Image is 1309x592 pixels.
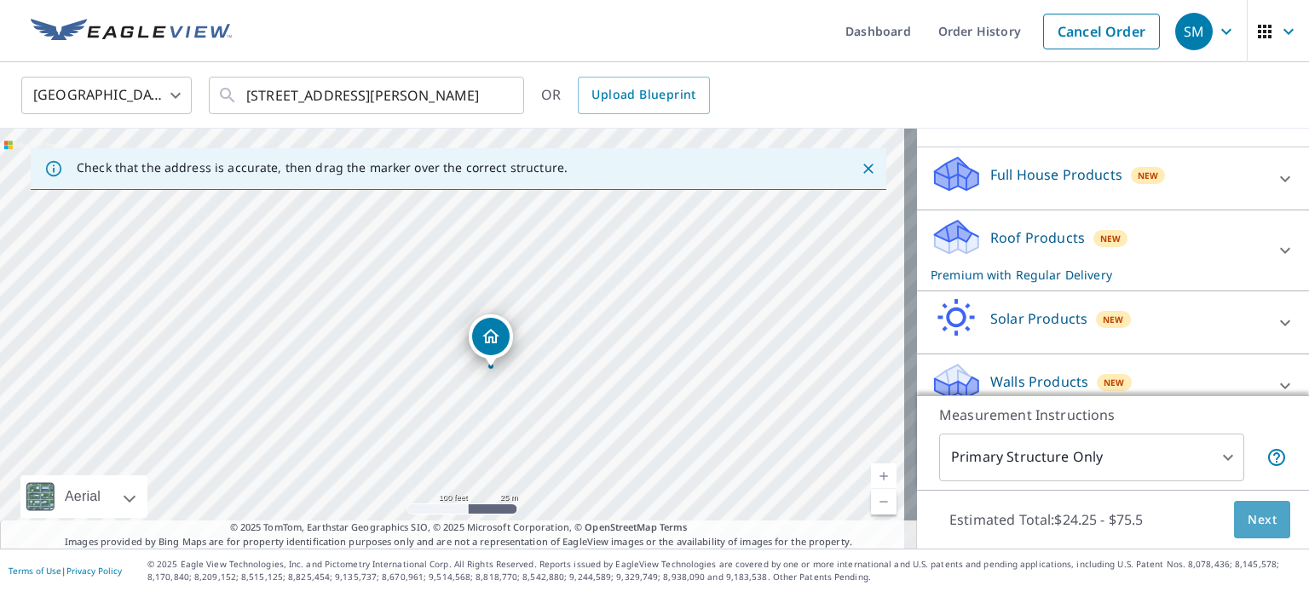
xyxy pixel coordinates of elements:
div: Solar ProductsNew [931,298,1295,347]
p: Solar Products [990,308,1087,329]
div: Aerial [60,475,106,518]
a: Terms of Use [9,565,61,577]
p: Premium with Regular Delivery [931,266,1265,284]
p: © 2025 Eagle View Technologies, Inc. and Pictometry International Corp. All Rights Reserved. Repo... [147,558,1300,583]
span: New [1103,313,1124,326]
div: Primary Structure Only [939,434,1244,481]
a: Current Level 18, Zoom Out [871,489,897,514]
a: Cancel Order [1043,14,1160,49]
span: New [1138,169,1159,182]
div: Walls ProductsNew [931,361,1295,410]
div: SM [1175,13,1213,50]
p: Walls Products [990,371,1088,392]
p: | [9,566,122,576]
div: Dropped pin, building 1, Residential property, 2304 Tamarack Ct Waukesha, WI 53188 [469,314,513,367]
img: EV Logo [31,19,232,44]
a: OpenStreetMap [585,520,656,533]
span: Your report will include only the primary structure on the property. For example, a detached gara... [1266,447,1287,468]
span: © 2025 TomTom, Earthstar Geographics SIO, © 2025 Microsoft Corporation, © [230,520,688,535]
p: Roof Products [990,227,1085,248]
div: [GEOGRAPHIC_DATA] [21,72,192,119]
p: Measurement Instructions [939,405,1287,425]
input: Search by address or latitude-longitude [246,72,489,119]
a: Current Level 18, Zoom In [871,463,897,489]
div: OR [541,77,710,114]
span: Upload Blueprint [591,84,695,106]
div: Aerial [20,475,147,518]
a: Privacy Policy [66,565,122,577]
span: Next [1248,509,1277,531]
p: Full House Products [990,164,1122,185]
a: Terms [660,520,688,533]
div: Full House ProductsNew [931,154,1295,203]
button: Close [857,158,879,180]
p: Check that the address is accurate, then drag the marker over the correct structure. [77,160,568,175]
span: New [1100,232,1122,245]
p: Estimated Total: $24.25 - $75.5 [936,501,1157,538]
span: New [1104,376,1125,389]
button: Next [1234,501,1290,539]
div: Roof ProductsNewPremium with Regular Delivery [931,217,1295,284]
a: Upload Blueprint [578,77,709,114]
